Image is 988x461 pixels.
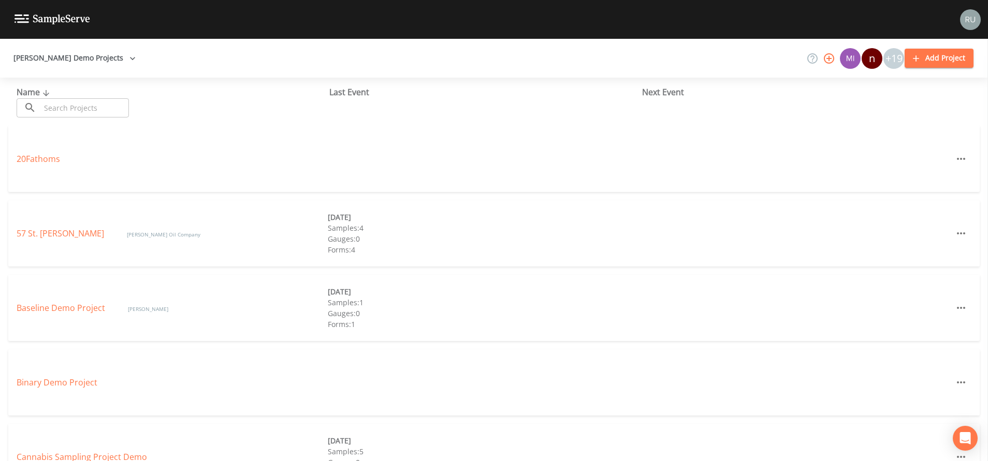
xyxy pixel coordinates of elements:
[328,244,639,255] div: Forms: 4
[328,286,639,297] div: [DATE]
[14,14,90,24] img: logo
[17,228,106,239] a: 57 St. [PERSON_NAME]
[127,231,200,238] span: [PERSON_NAME] Oil Company
[328,308,639,319] div: Gauges: 0
[883,48,904,69] div: +19
[17,153,60,165] a: 20Fathoms
[17,302,107,314] a: Baseline Demo Project
[17,377,97,388] a: Binary Demo Project
[840,48,861,69] img: 5e5da87fc4ba91bdefc3437732e12161
[328,212,639,222] div: [DATE]
[9,49,140,68] button: [PERSON_NAME] Demo Projects
[328,446,639,457] div: Samples: 5
[953,426,978,451] div: Open Intercom Messenger
[960,9,981,30] img: a5c06d64ce99e847b6841ccd0307af82
[862,48,882,69] div: n
[328,435,639,446] div: [DATE]
[128,305,168,313] span: [PERSON_NAME]
[328,222,639,233] div: Samples: 4
[329,86,642,98] div: Last Event
[328,319,639,330] div: Forms: 1
[40,98,129,117] input: Search Projects
[328,233,639,244] div: Gauges: 0
[839,48,861,69] div: Mike FRANKLIN
[861,48,883,69] div: nathan@sampleserve.com
[328,297,639,308] div: Samples: 1
[17,86,52,98] span: Name
[905,49,974,68] button: Add Project
[642,86,955,98] div: Next Event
